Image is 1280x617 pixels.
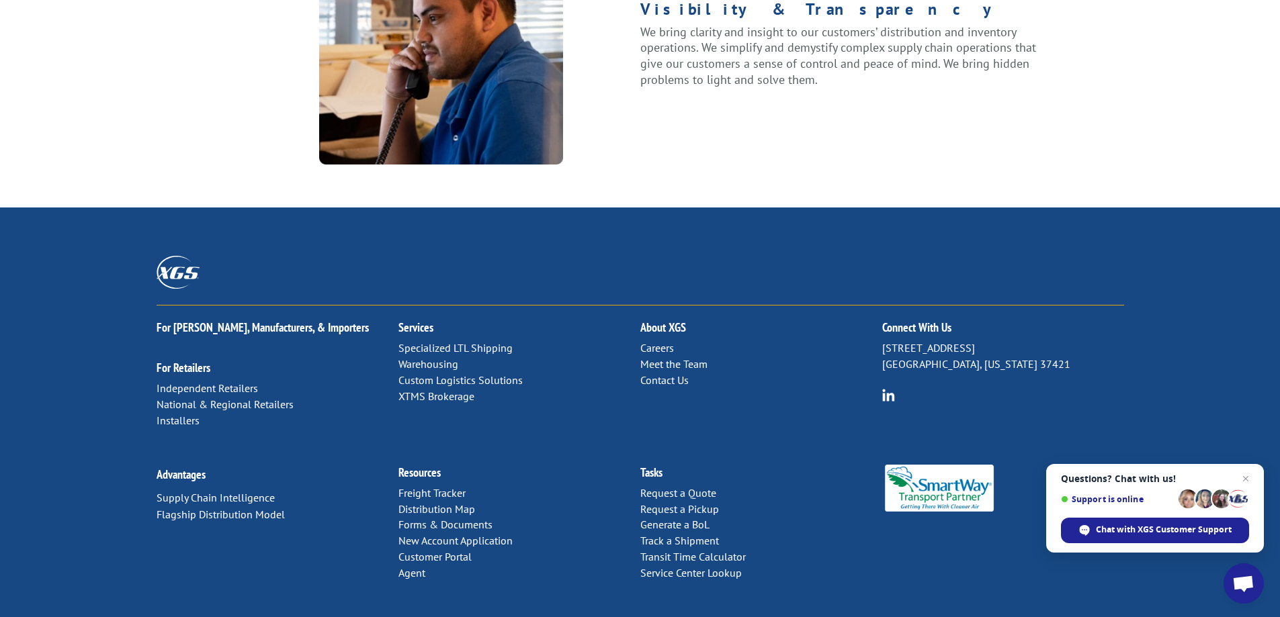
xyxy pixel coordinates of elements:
a: Careers [640,341,674,354]
a: Independent Retailers [157,381,258,395]
span: Questions? Chat with us! [1061,473,1249,484]
a: Open chat [1224,563,1264,604]
h2: Connect With Us [882,322,1124,340]
a: National & Regional Retailers [157,397,294,411]
p: [STREET_ADDRESS] [GEOGRAPHIC_DATA], [US_STATE] 37421 [882,340,1124,373]
a: Customer Portal [398,550,472,563]
a: Forms & Documents [398,518,493,531]
a: Flagship Distribution Model [157,508,285,521]
a: Specialized LTL Shipping [398,341,513,354]
a: Request a Quote [640,486,716,500]
a: Supply Chain Intelligence [157,491,275,504]
h2: Tasks [640,467,882,485]
a: New Account Application [398,534,513,547]
a: Contact Us [640,373,689,387]
a: Services [398,320,433,335]
a: Generate a BoL [640,518,710,531]
span: Support is online [1061,494,1174,504]
a: Installers [157,414,200,427]
a: Agent [398,566,425,579]
img: group-6 [882,389,895,401]
a: Warehousing [398,357,458,371]
p: We bring clarity and insight to our customers’ distribution and inventory operations. We simplify... [640,24,1039,88]
a: For [PERSON_NAME], Manufacturers, & Importers [157,320,369,335]
a: Service Center Lookup [640,566,742,579]
a: Custom Logistics Solutions [398,373,523,387]
a: Meet the Team [640,357,708,371]
a: Track a Shipment [640,534,719,547]
a: Transit Time Calculator [640,550,746,563]
img: Smartway_Logo [882,465,997,512]
a: Advantages [157,467,206,482]
a: Freight Tracker [398,486,466,500]
a: XTMS Brokerage [398,389,474,403]
a: For Retailers [157,360,210,375]
a: Resources [398,465,441,480]
h1: Visibility & Transparency [640,1,1039,24]
img: XGS_Logos_ALL_2024_All_White [157,256,200,289]
a: Request a Pickup [640,502,719,516]
a: Distribution Map [398,502,475,516]
span: Chat with XGS Customer Support [1096,524,1232,536]
a: About XGS [640,320,686,335]
span: Chat with XGS Customer Support [1061,518,1249,543]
